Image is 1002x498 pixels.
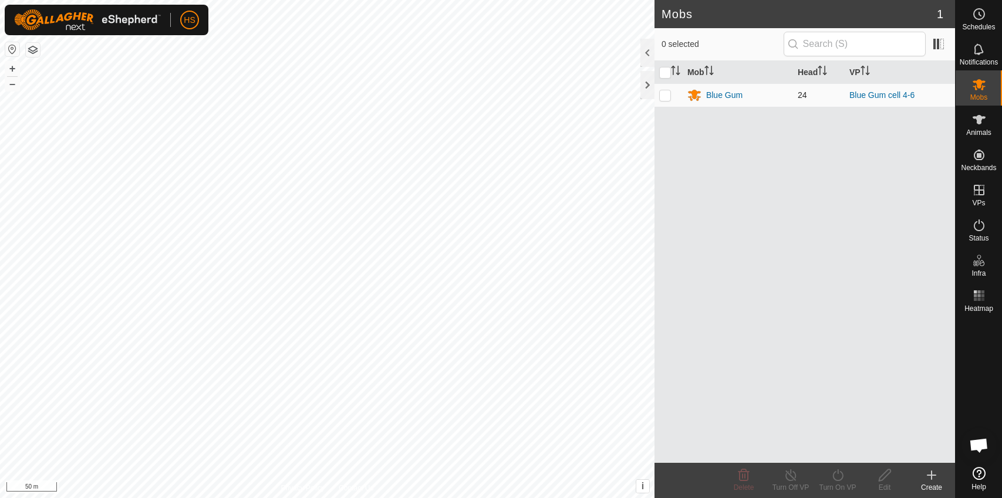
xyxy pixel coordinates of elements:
p-sorticon: Activate to sort [704,67,714,77]
span: Heatmap [964,305,993,312]
span: Animals [966,129,991,136]
a: Privacy Policy [281,483,325,493]
span: VPs [972,199,985,206]
span: Infra [971,270,986,277]
span: 0 selected [662,38,784,50]
p-sorticon: Activate to sort [861,67,870,77]
input: Search (S) [784,32,926,56]
div: Turn Off VP [767,482,814,493]
div: Edit [861,482,908,493]
span: Neckbands [961,164,996,171]
span: Notifications [960,59,998,66]
button: + [5,62,19,76]
span: HS [184,14,195,26]
span: Mobs [970,94,987,101]
span: 24 [798,90,807,100]
button: Map Layers [26,43,40,57]
div: Turn On VP [814,482,861,493]
th: Head [793,61,845,84]
p-sorticon: Activate to sort [818,67,827,77]
span: i [642,481,644,491]
a: Blue Gum cell 4-6 [849,90,915,100]
div: Blue Gum [706,89,743,101]
button: Reset Map [5,42,19,56]
span: Schedules [962,23,995,31]
p-sorticon: Activate to sort [671,67,680,77]
a: Contact Us [339,483,373,493]
h2: Mobs [662,7,937,21]
a: Open chat [961,428,997,463]
button: – [5,77,19,91]
span: Delete [734,483,754,492]
button: i [636,480,649,493]
span: Help [971,483,986,490]
th: Mob [683,61,793,84]
span: 1 [937,5,943,23]
div: Create [908,482,955,493]
th: VP [845,61,955,84]
span: Status [969,235,988,242]
a: Help [956,462,1002,495]
img: Gallagher Logo [14,9,161,31]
